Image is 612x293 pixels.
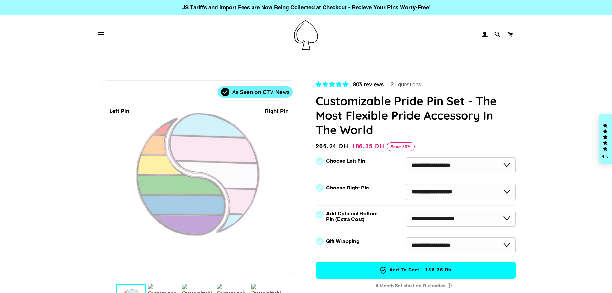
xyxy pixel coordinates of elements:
div: 1 / 7 [100,81,298,274]
img: Pin-Ace [294,20,318,50]
span: 803 reviews [353,81,384,87]
div: Right Pin [265,107,288,115]
span: 186.35 dh [352,143,385,150]
label: Choose Right Pin [326,185,369,191]
label: Gift Wrapping [326,238,359,244]
h1: Customizable Pride Pin Set - The Most Flexible Pride Accessory In The World [316,94,516,137]
span: 21 questions [391,81,421,88]
span: 4.83 stars [316,81,350,87]
span: 186.35 dh [425,267,452,273]
button: Add to Cart —186.35 dh [316,262,516,279]
div: 4.8 [601,154,609,158]
span: Save 30% [387,142,415,151]
div: 6 Month Satisfaction Guarantee [316,280,516,292]
div: Click to open Judge.me floating reviews tab [599,114,612,164]
label: Add Optional Bottom Pin (Extra Cost) [326,211,380,222]
span: 266.24 dh [316,142,350,151]
label: Choose Left Pin [326,158,365,164]
span: Add to Cart — [326,266,506,274]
